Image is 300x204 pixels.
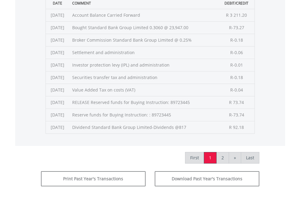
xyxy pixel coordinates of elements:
a: 1 [204,152,217,164]
td: [DATE] [46,96,69,109]
span: R-0.06 [230,50,243,55]
td: [DATE] [46,84,69,96]
td: Settlement and administration [69,46,219,59]
td: RELEASE Reserved funds for Buying Instruction: 89723445 [69,96,219,109]
td: Value Added Tax on costs (VAT) [69,84,219,96]
td: [DATE] [46,59,69,71]
td: [DATE] [46,109,69,121]
td: [DATE] [46,34,69,46]
td: Broker Commission Standard Bank Group Limited @ 0.25% [69,34,219,46]
td: Reserve funds for Buying Instruction: : 89723445 [69,109,219,121]
button: Download Past Year's Transactions [155,171,259,186]
span: R-0.18 [230,74,243,80]
td: [DATE] [46,46,69,59]
span: R-73.74 [229,112,244,118]
span: R-73.27 [229,25,244,30]
td: [DATE] [46,71,69,84]
td: [DATE] [46,9,69,21]
span: R 92.18 [229,124,244,130]
span: R 73.74 [229,99,244,105]
td: Account Balance Carried Forward [69,9,219,21]
td: Dividend Standard Bank Group Limited-Dividends @817 [69,121,219,133]
td: Securities transfer tax and administration [69,71,219,84]
td: Investor protection levy (IPL) and administration [69,59,219,71]
span: R-0.04 [230,87,243,93]
a: Last [241,152,259,164]
span: R-0.18 [230,37,243,43]
span: R-0.01 [230,62,243,68]
a: First [185,152,204,164]
button: Print Past Year's Transactions [41,171,146,186]
span: R 3 211.20 [226,12,247,18]
td: [DATE] [46,121,69,133]
a: » [229,152,241,164]
a: 2 [216,152,229,164]
td: Bought Standard Bank Group Limited 0.3060 @ 23,947.00 [69,21,219,34]
td: [DATE] [46,21,69,34]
